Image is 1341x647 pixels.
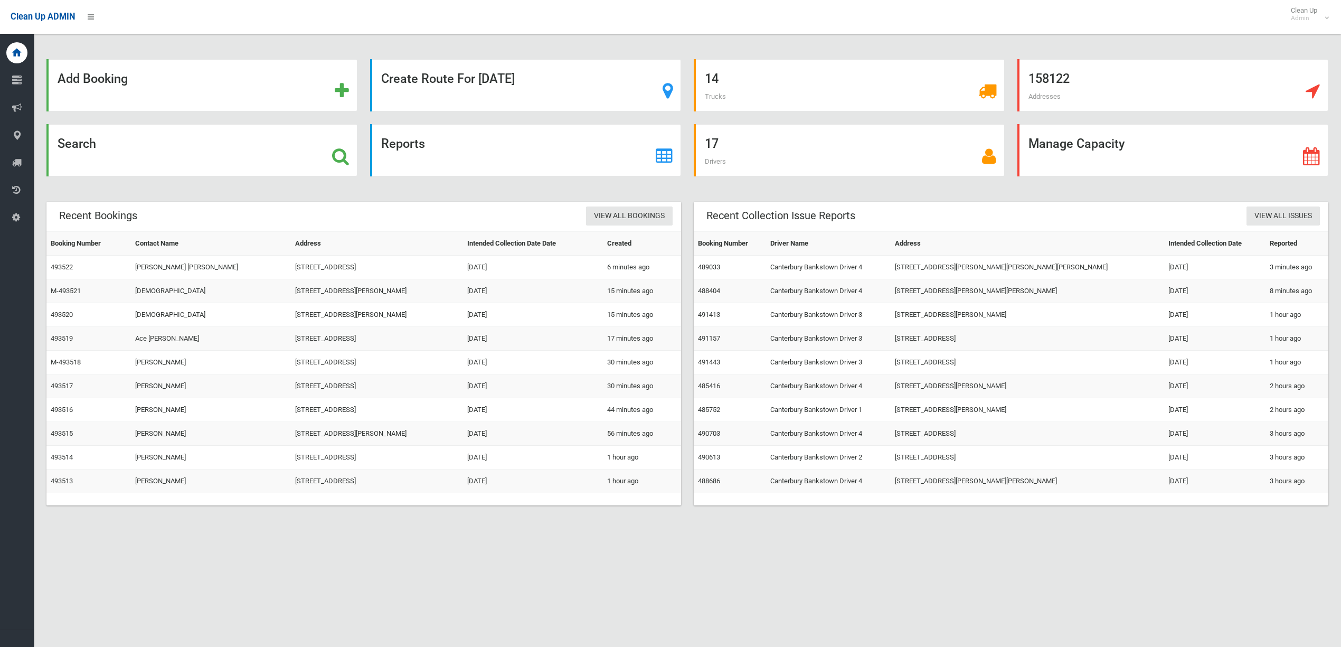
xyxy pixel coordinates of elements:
[603,256,681,279] td: 6 minutes ago
[1164,232,1266,256] th: Intended Collection Date
[698,406,720,414] a: 485752
[131,374,291,398] td: [PERSON_NAME]
[698,263,720,271] a: 489033
[463,303,603,327] td: [DATE]
[694,205,868,226] header: Recent Collection Issue Reports
[51,311,73,318] a: 493520
[698,287,720,295] a: 488404
[51,334,73,342] a: 493519
[694,124,1005,176] a: 17 Drivers
[291,327,463,351] td: [STREET_ADDRESS]
[603,398,681,422] td: 44 minutes ago
[1246,207,1320,226] a: View All Issues
[766,351,890,374] td: Canterbury Bankstown Driver 3
[1266,374,1328,398] td: 2 hours ago
[705,157,726,165] span: Drivers
[58,136,96,151] strong: Search
[463,470,603,493] td: [DATE]
[131,232,291,256] th: Contact Name
[766,446,890,470] td: Canterbury Bankstown Driver 2
[131,351,291,374] td: [PERSON_NAME]
[291,256,463,279] td: [STREET_ADDRESS]
[381,71,515,86] strong: Create Route For [DATE]
[766,470,890,493] td: Canterbury Bankstown Driver 4
[1164,279,1266,303] td: [DATE]
[463,327,603,351] td: [DATE]
[891,374,1165,398] td: [STREET_ADDRESS][PERSON_NAME]
[1164,398,1266,422] td: [DATE]
[891,279,1165,303] td: [STREET_ADDRESS][PERSON_NAME][PERSON_NAME]
[131,398,291,422] td: [PERSON_NAME]
[698,453,720,461] a: 490613
[603,351,681,374] td: 30 minutes ago
[291,446,463,470] td: [STREET_ADDRESS]
[463,446,603,470] td: [DATE]
[131,256,291,279] td: [PERSON_NAME] [PERSON_NAME]
[463,351,603,374] td: [DATE]
[463,374,603,398] td: [DATE]
[891,351,1165,374] td: [STREET_ADDRESS]
[1266,422,1328,446] td: 3 hours ago
[891,422,1165,446] td: [STREET_ADDRESS]
[891,446,1165,470] td: [STREET_ADDRESS]
[766,232,890,256] th: Driver Name
[698,477,720,485] a: 488686
[766,279,890,303] td: Canterbury Bankstown Driver 4
[705,92,726,100] span: Trucks
[766,422,890,446] td: Canterbury Bankstown Driver 4
[1164,256,1266,279] td: [DATE]
[766,256,890,279] td: Canterbury Bankstown Driver 4
[291,279,463,303] td: [STREET_ADDRESS][PERSON_NAME]
[131,327,291,351] td: Ace [PERSON_NAME]
[463,398,603,422] td: [DATE]
[1266,327,1328,351] td: 1 hour ago
[291,398,463,422] td: [STREET_ADDRESS]
[46,124,357,176] a: Search
[46,59,357,111] a: Add Booking
[51,263,73,271] a: 493522
[1017,124,1328,176] a: Manage Capacity
[1266,303,1328,327] td: 1 hour ago
[1291,14,1317,22] small: Admin
[891,398,1165,422] td: [STREET_ADDRESS][PERSON_NAME]
[1164,446,1266,470] td: [DATE]
[51,406,73,414] a: 493516
[1266,446,1328,470] td: 3 hours ago
[603,279,681,303] td: 15 minutes ago
[51,429,73,437] a: 493515
[131,422,291,446] td: [PERSON_NAME]
[1164,422,1266,446] td: [DATE]
[1266,279,1328,303] td: 8 minutes ago
[370,124,681,176] a: Reports
[463,422,603,446] td: [DATE]
[463,256,603,279] td: [DATE]
[58,71,128,86] strong: Add Booking
[694,59,1005,111] a: 14 Trucks
[131,279,291,303] td: [DEMOGRAPHIC_DATA]
[46,232,131,256] th: Booking Number
[1266,256,1328,279] td: 3 minutes ago
[463,279,603,303] td: [DATE]
[1286,6,1328,22] span: Clean Up
[603,446,681,470] td: 1 hour ago
[586,207,673,226] a: View All Bookings
[1266,398,1328,422] td: 2 hours ago
[891,327,1165,351] td: [STREET_ADDRESS]
[131,303,291,327] td: [DEMOGRAPHIC_DATA]
[1028,92,1061,100] span: Addresses
[766,327,890,351] td: Canterbury Bankstown Driver 3
[1017,59,1328,111] a: 158122 Addresses
[1164,351,1266,374] td: [DATE]
[698,358,720,366] a: 491443
[1164,470,1266,493] td: [DATE]
[694,232,766,256] th: Booking Number
[51,358,81,366] a: M-493518
[766,374,890,398] td: Canterbury Bankstown Driver 4
[766,398,890,422] td: Canterbury Bankstown Driver 1
[1028,71,1070,86] strong: 158122
[370,59,681,111] a: Create Route For [DATE]
[698,429,720,437] a: 490703
[291,422,463,446] td: [STREET_ADDRESS][PERSON_NAME]
[291,374,463,398] td: [STREET_ADDRESS]
[603,232,681,256] th: Created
